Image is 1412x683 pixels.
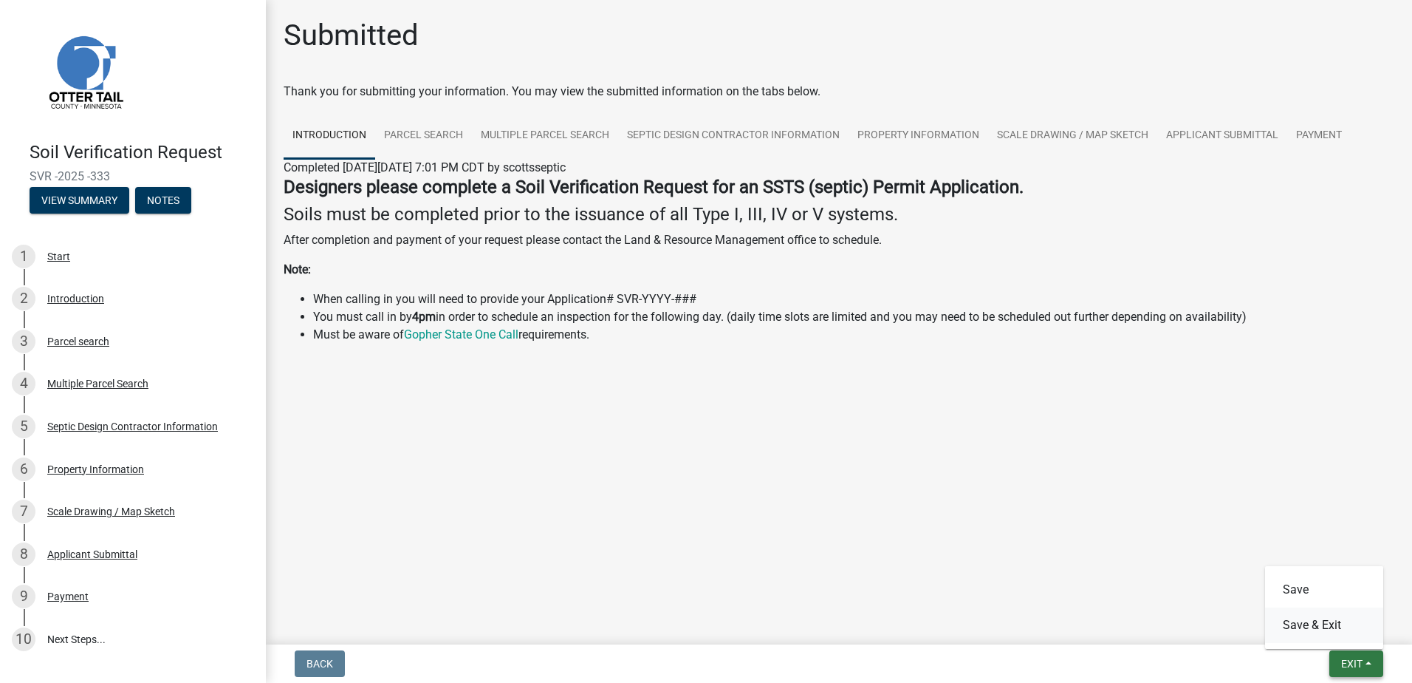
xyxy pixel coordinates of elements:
a: Payment [1287,112,1351,160]
a: Property Information [849,112,988,160]
strong: 4pm [412,310,436,324]
img: Otter Tail County, Minnesota [30,16,140,126]
h1: Submitted [284,18,419,53]
a: Applicant Submittal [1157,112,1287,160]
div: Payment [47,591,89,602]
div: Multiple Parcel Search [47,378,148,389]
div: Scale Drawing / Map Sketch [47,506,175,517]
strong: Designers please complete a Soil Verification Request for an SSTS (septic) Permit Application. [284,177,1024,197]
div: Introduction [47,293,104,304]
h4: Soils must be completed prior to the issuance of all Type I, III, IV or V systems. [284,204,1394,225]
li: When calling in you will need to provide your Application# SVR-YYYY-### [313,290,1394,308]
div: 6 [12,458,35,481]
span: Completed [DATE][DATE] 7:01 PM CDT by scottsseptic [284,160,566,174]
div: 3 [12,330,35,353]
li: Must be aware of requirements. [313,326,1394,344]
p: After completion and payment of your request please contact the Land & Resource Management office... [284,231,1394,249]
div: Thank you for submitting your information. You may view the submitted information on the tabs below. [284,83,1394,101]
div: 4 [12,372,35,395]
div: 9 [12,585,35,608]
button: Save [1265,572,1383,608]
a: Parcel search [375,112,472,160]
div: 5 [12,415,35,438]
div: Parcel search [47,336,109,347]
div: 2 [12,287,35,310]
a: Introduction [284,112,375,160]
a: Scale Drawing / Map Sketch [988,112,1157,160]
strong: Note: [284,262,311,276]
button: Exit [1329,650,1383,677]
span: Back [306,658,333,670]
div: Septic Design Contractor Information [47,421,218,432]
wm-modal-confirm: Summary [30,195,129,207]
div: 8 [12,543,35,566]
div: Applicant Submittal [47,549,137,560]
span: Exit [1341,658,1363,670]
wm-modal-confirm: Notes [135,195,191,207]
button: Save & Exit [1265,608,1383,643]
button: View Summary [30,187,129,214]
div: Property Information [47,464,144,475]
a: Multiple Parcel Search [472,112,618,160]
li: You must call in by in order to schedule an inspection for the following day. (daily time slots a... [313,308,1394,326]
div: 10 [12,628,35,651]
button: Notes [135,187,191,214]
h4: Soil Verification Request [30,142,254,163]
a: Septic Design Contractor Information [618,112,849,160]
a: Gopher State One Call [404,327,518,341]
div: 7 [12,500,35,523]
div: Start [47,251,70,262]
span: SVR -2025 -333 [30,169,236,183]
button: Back [295,650,345,677]
div: Exit [1265,566,1383,649]
div: 1 [12,245,35,268]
